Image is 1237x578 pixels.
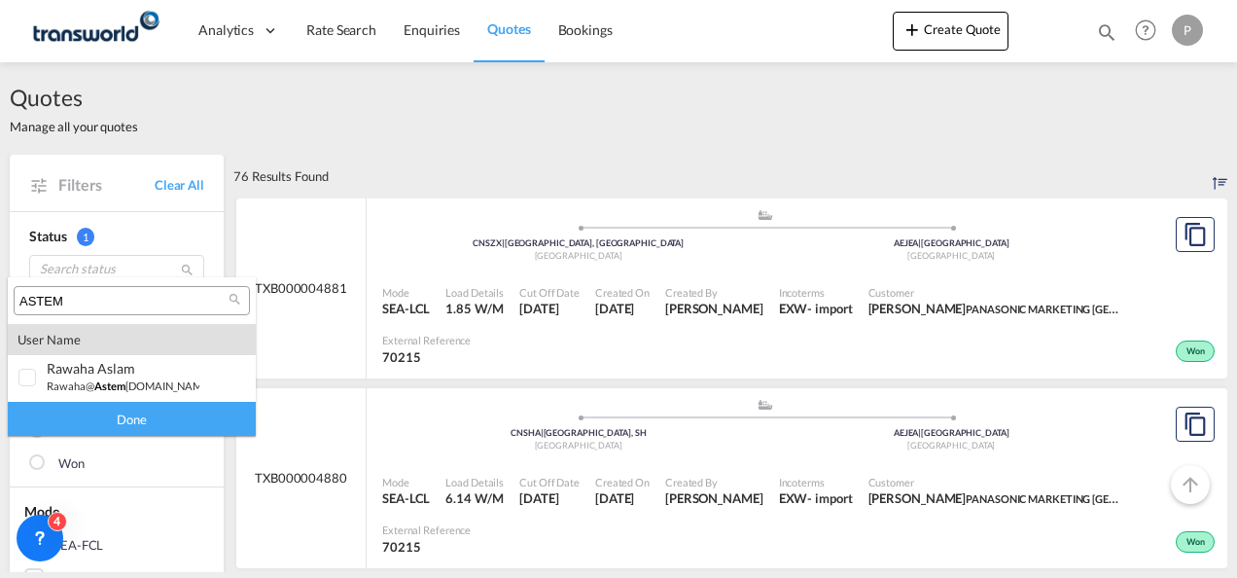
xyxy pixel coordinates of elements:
div: Done [8,402,256,436]
input: Search Customer Details [19,293,229,310]
small: rawaha@ [DOMAIN_NAME] [47,379,212,392]
div: rawaha Aslam [47,360,199,377]
div: user name [8,324,256,355]
md-icon: icon-magnify [228,292,242,307]
span: astem [94,379,125,392]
